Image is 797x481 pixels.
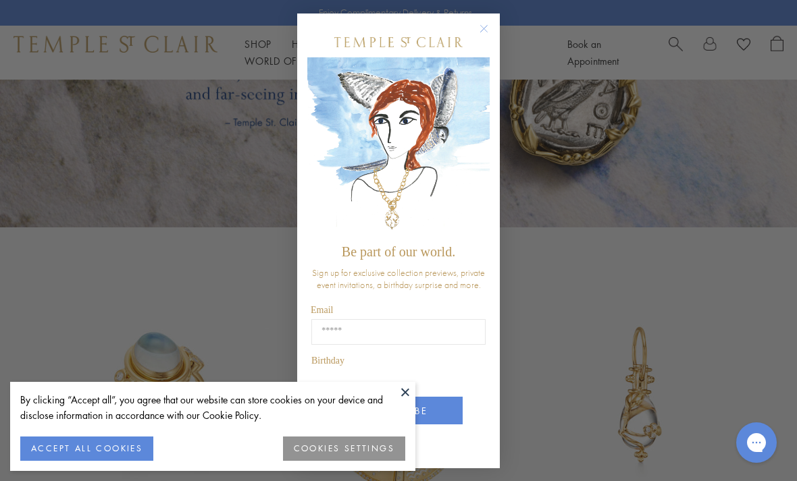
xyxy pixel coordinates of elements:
span: Email [311,305,333,315]
iframe: Gorgias live chat messenger [729,418,783,468]
button: ACCEPT ALL COOKIES [20,436,153,461]
button: Close dialog [482,27,499,44]
span: Sign up for exclusive collection previews, private event invitations, a birthday surprise and more. [312,266,485,291]
img: c4a9eb12-d91a-4d4a-8ee0-386386f4f338.jpeg [307,57,490,237]
span: Be part of our world. [342,244,455,259]
span: Birthday [311,356,344,366]
div: By clicking “Accept all”, you agree that our website can store cookies on your device and disclos... [20,392,405,423]
input: Email [311,319,486,345]
img: Temple St. Clair [334,37,463,47]
button: COOKIES SETTINGS [283,436,405,461]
